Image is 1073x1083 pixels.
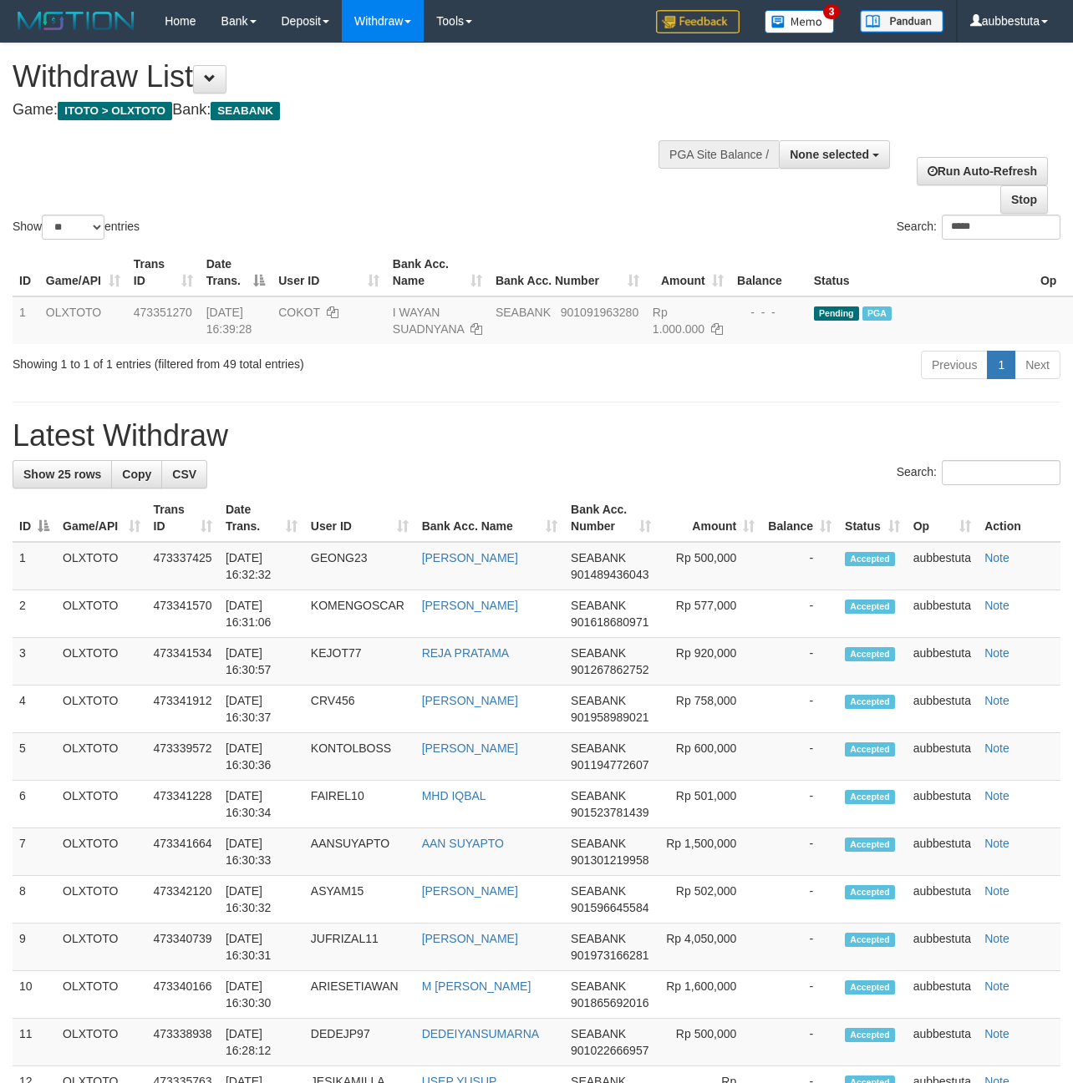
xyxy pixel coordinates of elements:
[219,1019,304,1066] td: [DATE] 16:28:12
[147,781,219,828] td: 473341228
[422,884,518,898] a: [PERSON_NAME]
[219,781,304,828] td: [DATE] 16:30:34
[761,1019,838,1066] td: -
[646,249,730,296] th: Amount: activate to sort column ascending
[984,694,1009,707] a: Note
[845,885,895,899] span: Accepted
[304,971,415,1019] td: ARIESETIAWAN
[39,296,127,344] td: OLXTOTO
[790,148,869,161] span: None selected
[58,102,172,120] span: ITOTO > OLXTOTO
[761,686,838,733] td: -
[984,932,1009,945] a: Note
[765,10,835,33] img: Button%20Memo.svg
[147,971,219,1019] td: 473340166
[422,837,504,850] a: AAN SUYAPTO
[571,789,626,802] span: SEABANK
[211,102,280,120] span: SEABANK
[658,924,761,971] td: Rp 4,050,000
[907,638,979,686] td: aubbestuta
[13,781,56,828] td: 6
[761,638,838,686] td: -
[56,924,147,971] td: OLXTOTO
[571,551,626,564] span: SEABANK
[845,647,895,661] span: Accepted
[111,460,162,488] a: Copy
[845,980,895,994] span: Accepted
[823,4,841,19] span: 3
[393,306,464,336] a: I WAYAN SUADNYANA
[658,876,761,924] td: Rp 502,000
[761,542,838,590] td: -
[571,901,648,914] span: Copy 901596645584 to clipboard
[571,1027,626,1040] span: SEABANK
[39,249,127,296] th: Game/API: activate to sort column ascending
[422,599,518,612] a: [PERSON_NAME]
[134,306,192,319] span: 473351270
[23,468,101,481] span: Show 25 rows
[984,884,1009,898] a: Note
[206,306,252,336] span: [DATE] 16:39:28
[730,249,807,296] th: Balance
[422,932,518,945] a: [PERSON_NAME]
[658,638,761,686] td: Rp 920,000
[917,157,1048,185] a: Run Auto-Refresh
[219,686,304,733] td: [DATE] 16:30:37
[761,494,838,542] th: Balance: activate to sort column ascending
[907,828,979,876] td: aubbestuta
[422,979,531,993] a: M [PERSON_NAME]
[147,924,219,971] td: 473340739
[907,876,979,924] td: aubbestuta
[304,494,415,542] th: User ID: activate to sort column ascending
[761,781,838,828] td: -
[658,781,761,828] td: Rp 501,000
[13,8,140,33] img: MOTION_logo.png
[845,695,895,709] span: Accepted
[907,733,979,781] td: aubbestuta
[200,249,272,296] th: Date Trans.: activate to sort column descending
[147,590,219,638] td: 473341570
[897,215,1060,240] label: Search:
[984,979,1009,993] a: Note
[13,542,56,590] td: 1
[304,542,415,590] td: GEONG23
[13,460,112,488] a: Show 25 rows
[561,306,638,319] span: Copy 901091963280 to clipboard
[219,828,304,876] td: [DATE] 16:30:33
[814,306,859,321] span: Pending
[422,646,510,660] a: REJA PRATAMA
[147,542,219,590] td: 473337425
[571,996,648,1010] span: Copy 901865692016 to clipboard
[907,781,979,828] td: aubbestuta
[219,924,304,971] td: [DATE] 16:30:31
[571,646,626,660] span: SEABANK
[56,971,147,1019] td: OLXTOTO
[897,460,1060,485] label: Search:
[845,1028,895,1042] span: Accepted
[13,296,39,344] td: 1
[56,494,147,542] th: Game/API: activate to sort column ascending
[56,542,147,590] td: OLXTOTO
[571,741,626,755] span: SEABANK
[845,933,895,947] span: Accepted
[658,590,761,638] td: Rp 577,000
[422,789,486,802] a: MHD IQBAL
[147,1019,219,1066] td: 473338938
[56,733,147,781] td: OLXTOTO
[496,306,551,319] span: SEABANK
[907,590,979,638] td: aubbestuta
[56,1019,147,1066] td: OLXTOTO
[13,215,140,240] label: Show entries
[942,460,1060,485] input: Search:
[907,494,979,542] th: Op: activate to sort column ascending
[571,979,626,993] span: SEABANK
[845,742,895,757] span: Accepted
[56,590,147,638] td: OLXTOTO
[571,853,648,867] span: Copy 901301219958 to clipboard
[422,694,518,707] a: [PERSON_NAME]
[845,790,895,804] span: Accepted
[56,876,147,924] td: OLXTOTO
[907,971,979,1019] td: aubbestuta
[489,249,646,296] th: Bank Acc. Number: activate to sort column ascending
[422,551,518,564] a: [PERSON_NAME]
